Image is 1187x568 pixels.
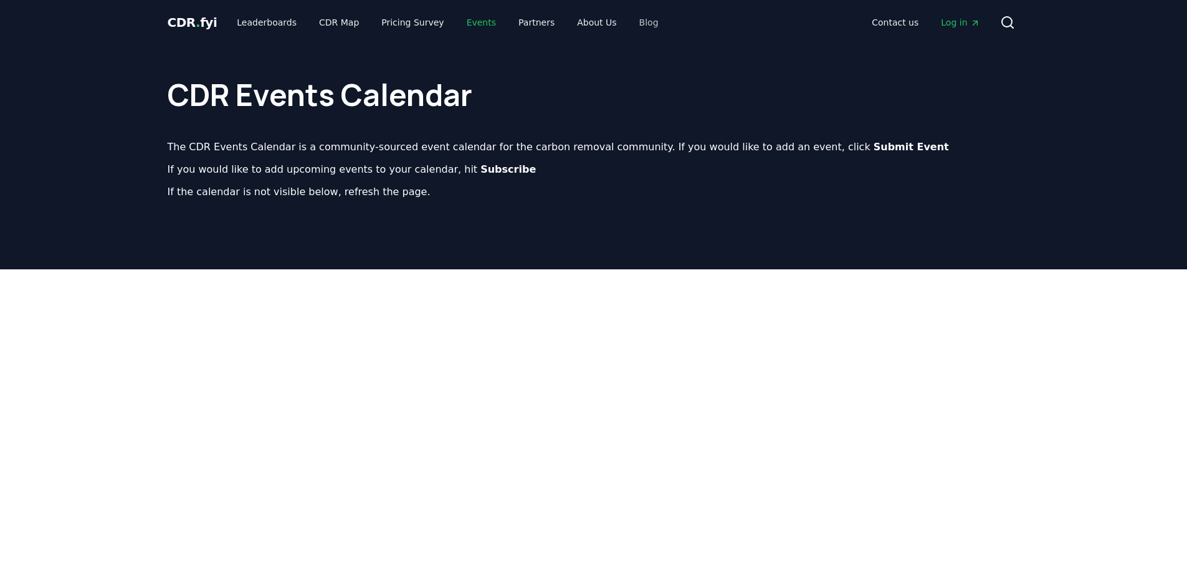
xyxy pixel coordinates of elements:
span: CDR fyi [168,15,217,30]
h1: CDR Events Calendar [168,55,1020,110]
span: Log in [941,16,980,29]
p: If the calendar is not visible below, refresh the page. [168,185,1020,200]
p: The CDR Events Calendar is a community-sourced event calendar for the carbon removal community. I... [168,140,1020,155]
a: About Us [567,11,626,34]
nav: Main [862,11,989,34]
span: . [196,15,200,30]
a: Log in [931,11,989,34]
a: CDR.fyi [168,14,217,31]
a: Partners [508,11,565,34]
a: Blog [629,11,669,34]
a: CDR Map [309,11,369,34]
b: Subscribe [480,163,536,175]
nav: Main [227,11,668,34]
a: Pricing Survey [371,11,454,34]
a: Contact us [862,11,928,34]
a: Events [457,11,506,34]
a: Leaderboards [227,11,307,34]
p: If you would like to add upcoming events to your calendar, hit [168,162,1020,177]
b: Submit Event [874,141,949,153]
